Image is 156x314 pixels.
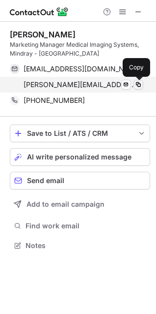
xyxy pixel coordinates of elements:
[10,40,150,58] div: Marketing Manager Medical Imaging Systems, Mindray - [GEOGRAPHIC_DATA]
[27,153,131,161] span: AI write personalized message
[10,6,69,18] img: ContactOut v5.3.10
[10,219,150,233] button: Find work email
[10,239,150,252] button: Notes
[27,177,64,185] span: Send email
[24,64,136,73] span: [EMAIL_ADDRESS][DOMAIN_NAME]
[10,125,150,142] button: save-profile-one-click
[24,80,136,89] span: [PERSON_NAME][EMAIL_ADDRESS][DOMAIN_NAME]
[10,148,150,166] button: AI write personalized message
[24,96,85,105] span: [PHONE_NUMBER]
[10,195,150,213] button: Add to email campaign
[10,30,76,39] div: [PERSON_NAME]
[26,200,104,208] span: Add to email campaign
[27,129,133,137] div: Save to List / ATS / CRM
[26,221,146,230] span: Find work email
[10,172,150,189] button: Send email
[26,241,146,250] span: Notes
